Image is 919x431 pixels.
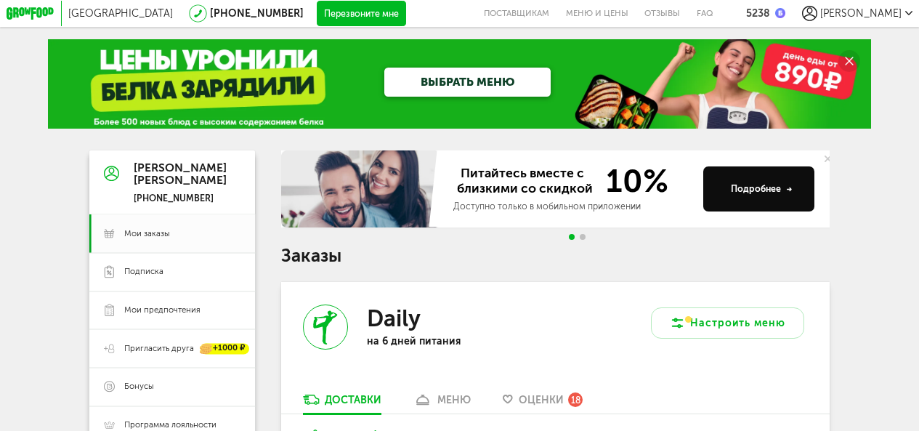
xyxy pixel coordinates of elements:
button: Подробнее [703,166,814,211]
a: Доставки [296,392,387,413]
div: +1000 ₽ [201,343,249,354]
a: Оценки 18 [496,392,589,413]
span: Подписка [124,266,163,278]
button: Настроить меню [651,307,804,338]
span: [GEOGRAPHIC_DATA] [68,7,173,20]
a: Мои предпочтения [89,291,255,330]
img: bonus_b.cdccf46.png [775,8,785,18]
div: 18 [568,392,583,407]
span: Мои заказы [124,228,170,240]
h1: Заказы [281,248,830,265]
a: [PHONE_NUMBER] [210,7,304,20]
a: меню [407,392,477,413]
div: меню [437,394,471,406]
button: Перезвоните мне [317,1,406,26]
div: Доступно только в мобильном приложении [453,200,693,213]
span: Бонусы [124,381,154,392]
span: Пригласить друга [124,343,194,355]
span: Оценки [519,394,564,406]
div: [PHONE_NUMBER] [134,193,227,204]
span: 10% [596,166,668,198]
span: Go to slide 2 [580,234,586,240]
span: Мои предпочтения [124,305,201,316]
div: Подробнее [731,182,793,196]
p: на 6 дней питания [367,335,533,347]
span: [PERSON_NAME] [820,7,902,20]
a: Подписка [89,253,255,291]
span: Go to slide 1 [569,234,575,240]
a: Бонусы [89,368,255,406]
h3: Daily [367,305,421,332]
span: Питайтесь вместе с близкими со скидкой [453,166,596,198]
a: Мои заказы [89,214,255,253]
a: ВЫБРАТЬ МЕНЮ [384,68,550,97]
img: family-banner.579af9d.jpg [281,150,441,227]
div: [PERSON_NAME] [PERSON_NAME] [134,161,227,187]
div: Доставки [325,394,381,406]
div: 5238 [746,7,770,20]
a: Пригласить друга +1000 ₽ [89,329,255,368]
span: Программа лояльности [124,419,216,431]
